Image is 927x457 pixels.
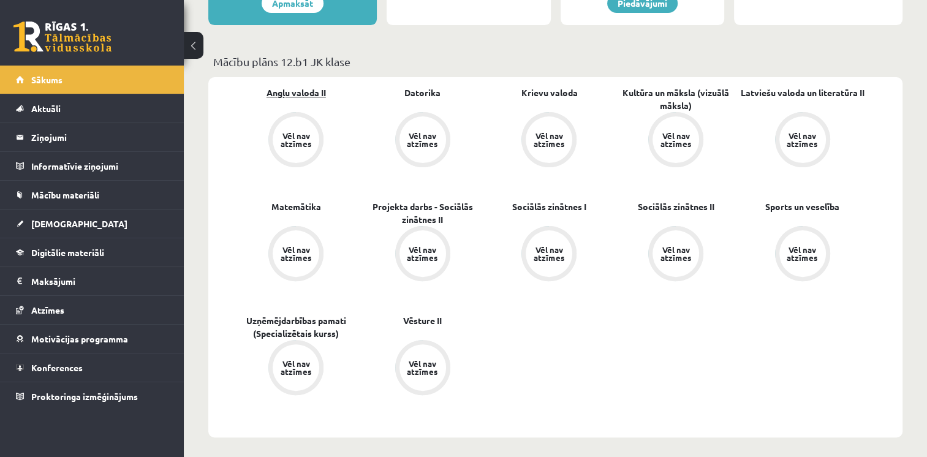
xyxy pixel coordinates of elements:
[16,353,168,382] a: Konferences
[613,226,740,284] a: Vēl nav atzīmes
[638,200,714,213] a: Sociālās zinātnes II
[233,314,360,340] a: Uzņēmējdarbības pamati (Specializētais kurss)
[16,123,168,151] a: Ziņojumi
[765,200,839,213] a: Sports un veselība
[659,246,693,262] div: Vēl nav atzīmes
[739,226,866,284] a: Vēl nav atzīmes
[406,246,440,262] div: Vēl nav atzīmes
[532,132,566,148] div: Vēl nav atzīmes
[512,200,586,213] a: Sociālās zinātnes I
[360,226,486,284] a: Vēl nav atzīmes
[16,66,168,94] a: Sākums
[741,86,865,99] a: Latviešu valoda un literatūra II
[279,246,313,262] div: Vēl nav atzīmes
[31,152,168,180] legend: Informatīvie ziņojumi
[486,112,613,170] a: Vēl nav atzīmes
[31,247,104,258] span: Digitālie materiāli
[31,74,62,85] span: Sākums
[31,304,64,315] span: Atzīmes
[406,132,440,148] div: Vēl nav atzīmes
[31,218,127,229] span: [DEMOGRAPHIC_DATA]
[233,112,360,170] a: Vēl nav atzīmes
[31,189,99,200] span: Mācību materiāli
[16,267,168,295] a: Maksājumi
[31,123,168,151] legend: Ziņojumi
[31,267,168,295] legend: Maksājumi
[31,333,128,344] span: Motivācijas programma
[404,86,441,99] a: Datorika
[31,362,83,373] span: Konferences
[16,210,168,238] a: [DEMOGRAPHIC_DATA]
[532,246,566,262] div: Vēl nav atzīmes
[16,181,168,209] a: Mācību materiāli
[785,132,820,148] div: Vēl nav atzīmes
[406,360,440,376] div: Vēl nav atzīmes
[16,296,168,324] a: Atzīmes
[31,391,138,402] span: Proktoringa izmēģinājums
[13,21,112,52] a: Rīgas 1. Tālmācības vidusskola
[16,325,168,353] a: Motivācijas programma
[16,382,168,410] a: Proktoringa izmēģinājums
[785,246,820,262] div: Vēl nav atzīmes
[16,94,168,123] a: Aktuāli
[659,132,693,148] div: Vēl nav atzīmes
[279,360,313,376] div: Vēl nav atzīmes
[16,238,168,266] a: Digitālie materiāli
[521,86,577,99] a: Krievu valoda
[16,152,168,180] a: Informatīvie ziņojumi
[279,132,313,148] div: Vēl nav atzīmes
[360,112,486,170] a: Vēl nav atzīmes
[233,226,360,284] a: Vēl nav atzīmes
[267,86,326,99] a: Angļu valoda II
[360,340,486,398] a: Vēl nav atzīmes
[739,112,866,170] a: Vēl nav atzīmes
[213,53,898,70] p: Mācību plāns 12.b1 JK klase
[271,200,321,213] a: Matemātika
[403,314,442,327] a: Vēsture II
[486,226,613,284] a: Vēl nav atzīmes
[233,340,360,398] a: Vēl nav atzīmes
[360,200,486,226] a: Projekta darbs - Sociālās zinātnes II
[31,103,61,114] span: Aktuāli
[613,112,740,170] a: Vēl nav atzīmes
[613,86,740,112] a: Kultūra un māksla (vizuālā māksla)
